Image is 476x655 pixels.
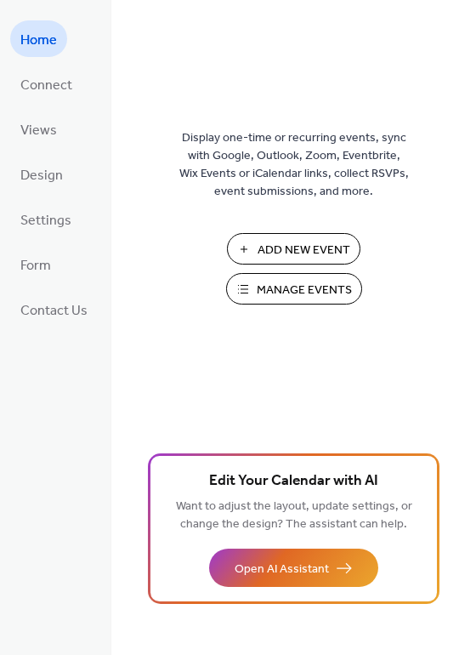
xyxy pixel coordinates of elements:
a: Contact Us [10,291,98,327]
a: Connect [10,65,82,102]
a: Views [10,111,67,147]
span: Home [20,27,57,54]
span: Edit Your Calendar with AI [209,470,378,493]
span: Want to adjust the layout, update settings, or change the design? The assistant can help. [176,495,412,536]
span: Manage Events [257,282,352,299]
span: Add New Event [258,242,350,259]
a: Design [10,156,73,192]
span: Contact Us [20,298,88,324]
button: Manage Events [226,273,362,305]
span: Views [20,117,57,144]
span: Display one-time or recurring events, sync with Google, Outlook, Zoom, Eventbrite, Wix Events or ... [179,129,409,201]
span: Connect [20,72,72,99]
a: Home [10,20,67,57]
span: Open AI Assistant [235,561,329,578]
button: Add New Event [227,233,360,265]
span: Settings [20,208,71,234]
a: Form [10,246,61,282]
a: Settings [10,201,82,237]
span: Form [20,253,51,279]
span: Design [20,162,63,189]
button: Open AI Assistant [209,549,378,587]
